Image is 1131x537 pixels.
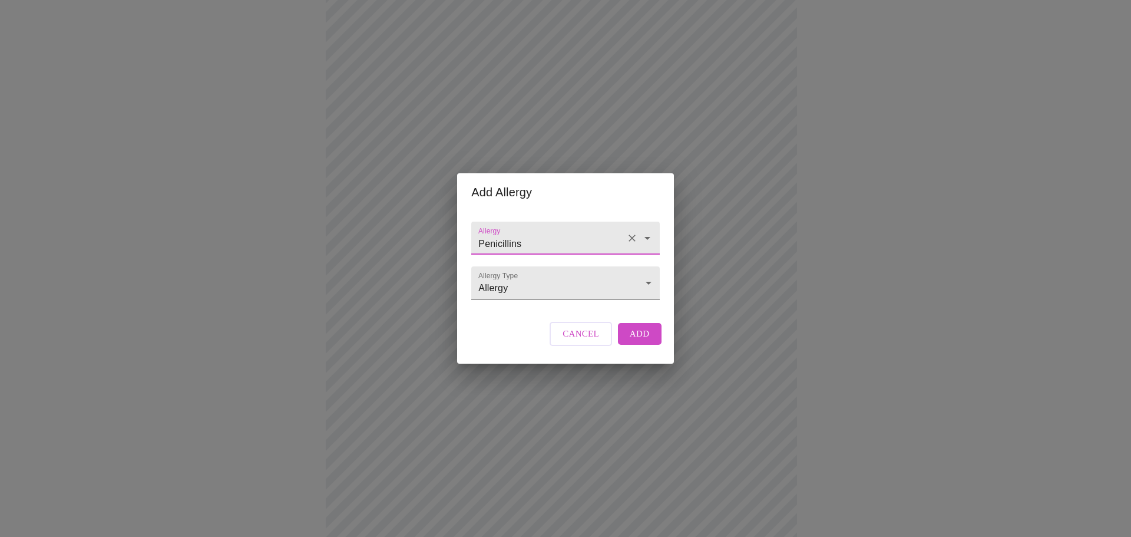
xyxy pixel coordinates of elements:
[630,326,650,341] span: Add
[471,183,659,202] h2: Add Allergy
[471,266,659,299] div: Allergy
[550,322,612,345] button: Cancel
[563,326,599,341] span: Cancel
[639,230,656,246] button: Open
[618,323,662,344] button: Add
[624,230,640,246] button: Clear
